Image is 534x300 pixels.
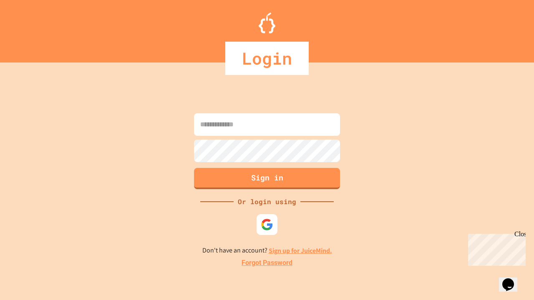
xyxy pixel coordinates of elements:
a: Forgot Password [242,258,292,268]
iframe: chat widget [465,230,526,266]
div: Or login using [234,197,300,207]
iframe: chat widget [499,267,526,292]
div: Login [225,42,309,75]
a: Sign up for JuiceMind. [269,246,332,255]
img: google-icon.svg [261,218,273,231]
p: Don't have an account? [202,245,332,256]
div: Chat with us now!Close [3,3,58,53]
img: Logo.svg [259,12,275,33]
button: Sign in [194,168,340,189]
